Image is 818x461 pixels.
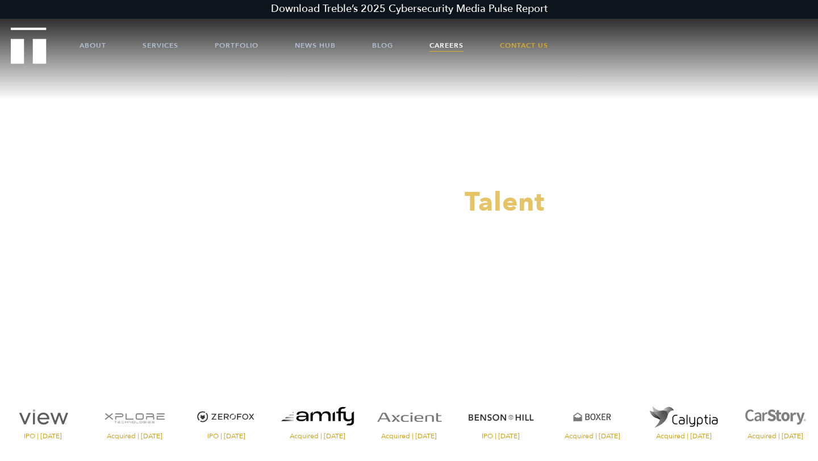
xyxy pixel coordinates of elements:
a: Visit the Axcient website [366,399,452,439]
a: Visit the website [275,399,361,439]
img: Axcient logo [366,399,452,435]
a: Portfolio [215,28,258,62]
img: Treble logo [11,27,47,64]
span: IPO | [DATE] [183,433,269,439]
span: Talent [465,185,545,220]
a: Visit the CarStory website [732,399,818,439]
a: Visit the ZeroFox website [183,399,269,439]
img: XPlore logo [91,399,177,435]
span: Acquired | [DATE] [549,433,635,439]
span: Acquired | [DATE] [366,433,452,439]
a: Visit the website [641,399,727,439]
span: IPO | [DATE] [458,433,544,439]
a: Blog [372,28,393,62]
a: News Hub [295,28,336,62]
img: CarStory logo [732,399,818,435]
a: Contact Us [500,28,548,62]
img: Benson Hill logo [458,399,544,435]
a: Careers [429,28,464,62]
span: Acquired | [DATE] [275,433,361,439]
span: Acquired | [DATE] [641,433,727,439]
span: Acquired | [DATE] [732,433,818,439]
img: ZeroFox logo [183,399,269,435]
a: Services [143,28,178,62]
img: Boxer logo [549,399,635,435]
a: Visit the XPlore website [91,399,177,439]
span: Acquired | [DATE] [91,433,177,439]
a: Visit the Benson Hill website [458,399,544,439]
a: Visit the Boxer website [549,399,635,439]
a: About [80,28,106,62]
